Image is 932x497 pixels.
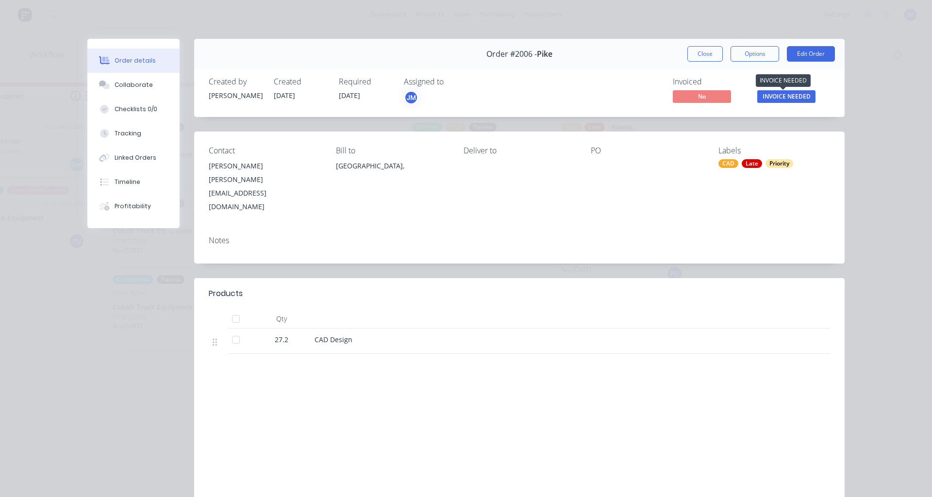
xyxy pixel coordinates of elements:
[339,77,392,86] div: Required
[274,77,327,86] div: Created
[537,50,552,59] span: Pike
[87,97,180,121] button: Checklists 0/0
[87,121,180,146] button: Tracking
[115,129,141,138] div: Tracking
[87,146,180,170] button: Linked Orders
[115,105,157,114] div: Checklists 0/0
[209,77,262,86] div: Created by
[87,194,180,218] button: Profitability
[115,202,151,211] div: Profitability
[209,90,262,100] div: [PERSON_NAME]
[115,56,156,65] div: Order details
[718,146,830,155] div: Labels
[115,178,140,186] div: Timeline
[336,146,448,155] div: Bill to
[731,46,779,62] button: Options
[209,173,320,214] div: [PERSON_NAME][EMAIL_ADDRESS][DOMAIN_NAME]
[757,90,815,105] button: INVOICE NEEDED
[673,90,731,102] span: No
[464,146,575,155] div: Deliver to
[115,81,153,89] div: Collaborate
[757,90,815,102] span: INVOICE NEEDED
[87,73,180,97] button: Collaborate
[673,77,746,86] div: Invoiced
[275,334,288,345] span: 27.2
[404,77,501,86] div: Assigned to
[404,90,418,105] button: JM
[718,159,738,168] div: CAD
[209,159,320,214] div: [PERSON_NAME][PERSON_NAME][EMAIL_ADDRESS][DOMAIN_NAME]
[687,46,723,62] button: Close
[742,159,762,168] div: Late
[209,159,320,173] div: [PERSON_NAME]
[339,91,360,100] span: [DATE]
[252,309,311,329] div: Qty
[336,159,448,190] div: [GEOGRAPHIC_DATA],
[209,146,320,155] div: Contact
[87,49,180,73] button: Order details
[787,46,835,62] button: Edit Order
[591,146,702,155] div: PO
[209,288,243,299] div: Products
[766,159,793,168] div: Priority
[115,153,156,162] div: Linked Orders
[486,50,537,59] span: Order #2006 -
[336,159,448,173] div: [GEOGRAPHIC_DATA],
[315,335,352,344] span: CAD Design
[87,170,180,194] button: Timeline
[209,236,830,245] div: Notes
[756,74,811,87] div: INVOICE NEEDED
[274,91,295,100] span: [DATE]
